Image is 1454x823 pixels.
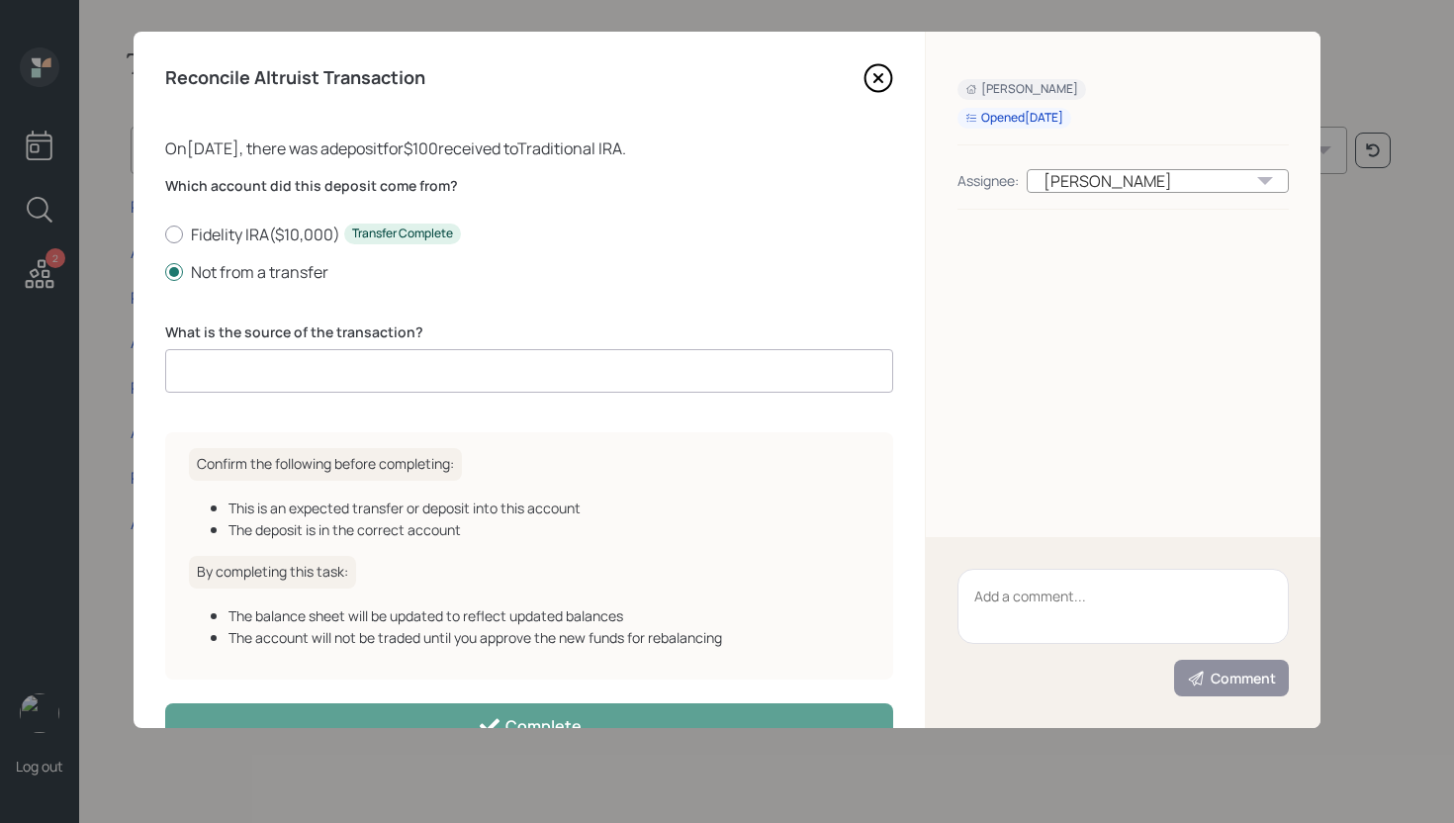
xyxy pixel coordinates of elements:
[228,498,869,518] div: This is an expected transfer or deposit into this account
[165,703,893,748] button: Complete
[165,137,893,160] div: On [DATE] , there was a deposit for $100 received to Traditional IRA .
[1174,660,1289,696] button: Comment
[1027,169,1289,193] div: [PERSON_NAME]
[957,170,1019,191] div: Assignee:
[478,714,582,738] div: Complete
[352,226,453,242] div: Transfer Complete
[228,605,869,626] div: The balance sheet will be updated to reflect updated balances
[189,448,462,481] h6: Confirm the following before completing:
[165,224,893,245] label: Fidelity IRA ( $10,000 )
[965,110,1063,127] div: Opened [DATE]
[165,261,893,283] label: Not from a transfer
[189,556,356,589] h6: By completing this task:
[228,627,869,648] div: The account will not be traded until you approve the new funds for rebalancing
[165,67,425,89] h4: Reconcile Altruist Transaction
[1187,669,1276,688] div: Comment
[965,81,1078,98] div: [PERSON_NAME]
[165,176,893,196] label: Which account did this deposit come from?
[228,519,869,540] div: The deposit is in the correct account
[165,322,893,342] label: What is the source of the transaction?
